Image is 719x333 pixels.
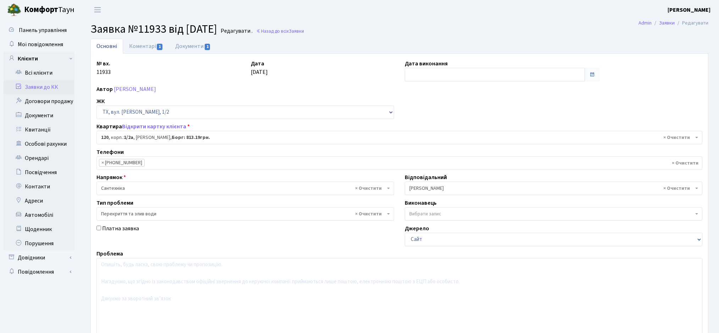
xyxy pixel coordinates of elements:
a: Панель управління [4,23,74,37]
label: Відповідальний [405,173,447,182]
b: 1/2а [124,134,133,141]
a: Порушення [4,236,74,251]
a: Назад до всіхЗаявки [256,28,304,34]
a: Клієнти [4,52,74,66]
small: Редагувати . [219,28,253,34]
span: Заявки [289,28,304,34]
span: <b>120</b>, корп.: <b>1/2а</b>, Загинайченко Ганна Михайлівна, <b>Борг: 813.19грн.</b> [101,134,693,141]
span: Перекриття та злив води [101,210,385,217]
span: Заявка №11933 від [DATE] [90,21,217,37]
span: Перекриття та злив води [96,207,394,221]
a: Особові рахунки [4,137,74,151]
span: Таун [24,4,74,16]
label: Проблема [96,249,123,258]
a: Документи [4,108,74,123]
span: Видалити всі елементи [355,210,382,217]
label: Джерело [405,224,429,233]
a: Заявки до КК [4,80,74,94]
div: [DATE] [245,59,400,81]
a: Основні [90,39,123,54]
b: 120 [101,134,109,141]
a: Відкрити картку клієнта [122,123,186,130]
span: Видалити всі елементи [663,134,690,141]
span: Видалити всі елементи [355,185,382,192]
label: Виконавець [405,199,437,207]
a: Всі клієнти [4,66,74,80]
label: Тип проблеми [96,199,133,207]
label: Квартира [96,122,190,131]
a: Адреси [4,194,74,208]
a: Автомобілі [4,208,74,222]
label: Дата [251,59,264,68]
b: Комфорт [24,4,58,15]
label: Дата виконання [405,59,448,68]
label: Автор [96,85,113,93]
label: Платна заявка [102,224,139,233]
label: Напрямок [96,173,126,182]
li: (067) 269-20-39 [99,159,145,167]
span: Видалити всі елементи [672,160,698,167]
a: Посвідчення [4,165,74,179]
label: ЖК [96,97,105,106]
span: Видалити всі елементи [663,185,690,192]
a: Щоденник [4,222,74,236]
div: 11933 [91,59,245,81]
a: Довідники [4,251,74,265]
span: Панель управління [19,26,67,34]
a: Мої повідомлення [4,37,74,52]
a: Контакти [4,179,74,194]
a: [PERSON_NAME] [114,85,156,93]
a: Орендарі [4,151,74,165]
nav: breadcrumb [628,16,719,31]
span: Вибрати запис [409,210,441,217]
span: Сантехніка [96,182,394,195]
span: Сантехніка [101,185,385,192]
b: Борг: 813.19грн. [172,134,210,141]
a: Повідомлення [4,265,74,279]
a: Документи [169,39,217,54]
a: Квитанції [4,123,74,137]
li: Редагувати [675,19,708,27]
label: Телефони [96,148,124,156]
span: Тараненко Я. [409,185,693,192]
span: Тараненко Я. [405,182,702,195]
span: 1 [157,44,162,50]
a: Admin [638,19,652,27]
a: [PERSON_NAME] [668,6,710,14]
img: logo.png [7,3,21,17]
label: № вх. [96,59,110,68]
span: Мої повідомлення [18,41,63,48]
a: Коментарі [123,39,169,54]
a: Заявки [659,19,675,27]
span: 1 [205,44,210,50]
span: <b>120</b>, корп.: <b>1/2а</b>, Загинайченко Ганна Михайлівна, <b>Борг: 813.19грн.</b> [96,131,702,144]
button: Переключити навігацію [89,4,106,16]
a: Договори продажу [4,94,74,108]
span: × [101,159,104,166]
